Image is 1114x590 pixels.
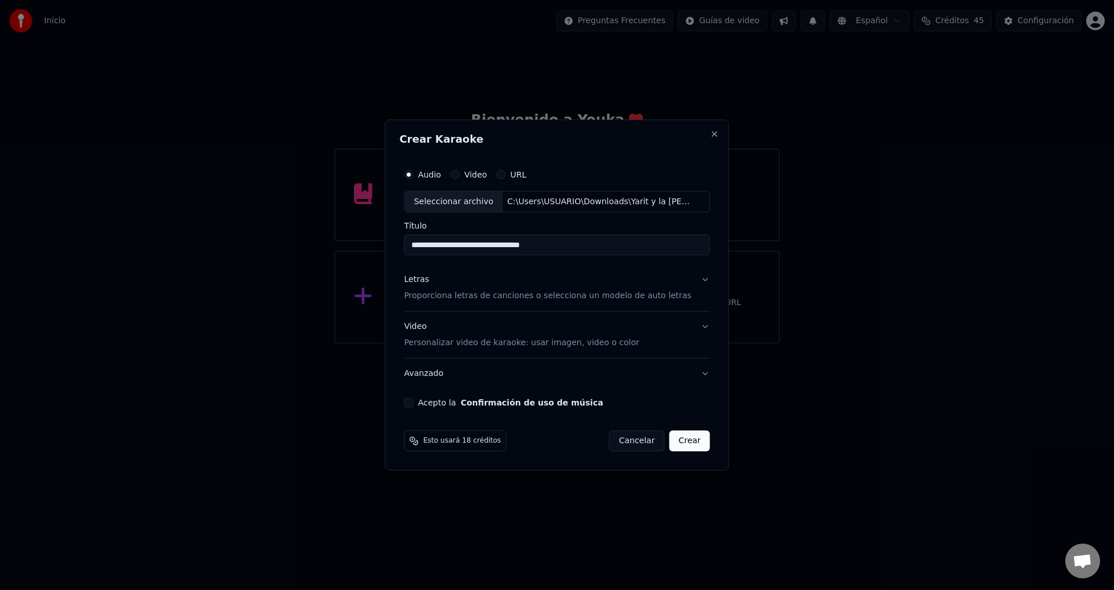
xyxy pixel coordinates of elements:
button: VideoPersonalizar video de karaoke: usar imagen, video o color [404,312,710,359]
label: Acepto la [418,399,603,407]
label: URL [510,171,526,179]
button: Cancelar [609,430,665,451]
p: Proporciona letras de canciones o selecciona un modelo de auto letras [404,291,691,302]
button: Acepto la [461,399,603,407]
button: Crear [669,430,710,451]
label: Video [464,171,487,179]
h2: Crear Karaoke [399,134,714,144]
button: Avanzado [404,359,710,389]
div: C:\Users\USUARIO\Downloads\Yarit y la [PERSON_NAME] - Mix O Cañamos!.mp3 [502,196,700,208]
div: Seleccionar archivo [404,191,502,212]
button: LetrasProporciona letras de canciones o selecciona un modelo de auto letras [404,265,710,312]
span: Esto usará 18 créditos [423,436,501,446]
div: Letras [404,274,429,286]
label: Audio [418,171,441,179]
label: Título [404,222,710,230]
p: Personalizar video de karaoke: usar imagen, video o color [404,337,639,349]
div: Video [404,321,639,349]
